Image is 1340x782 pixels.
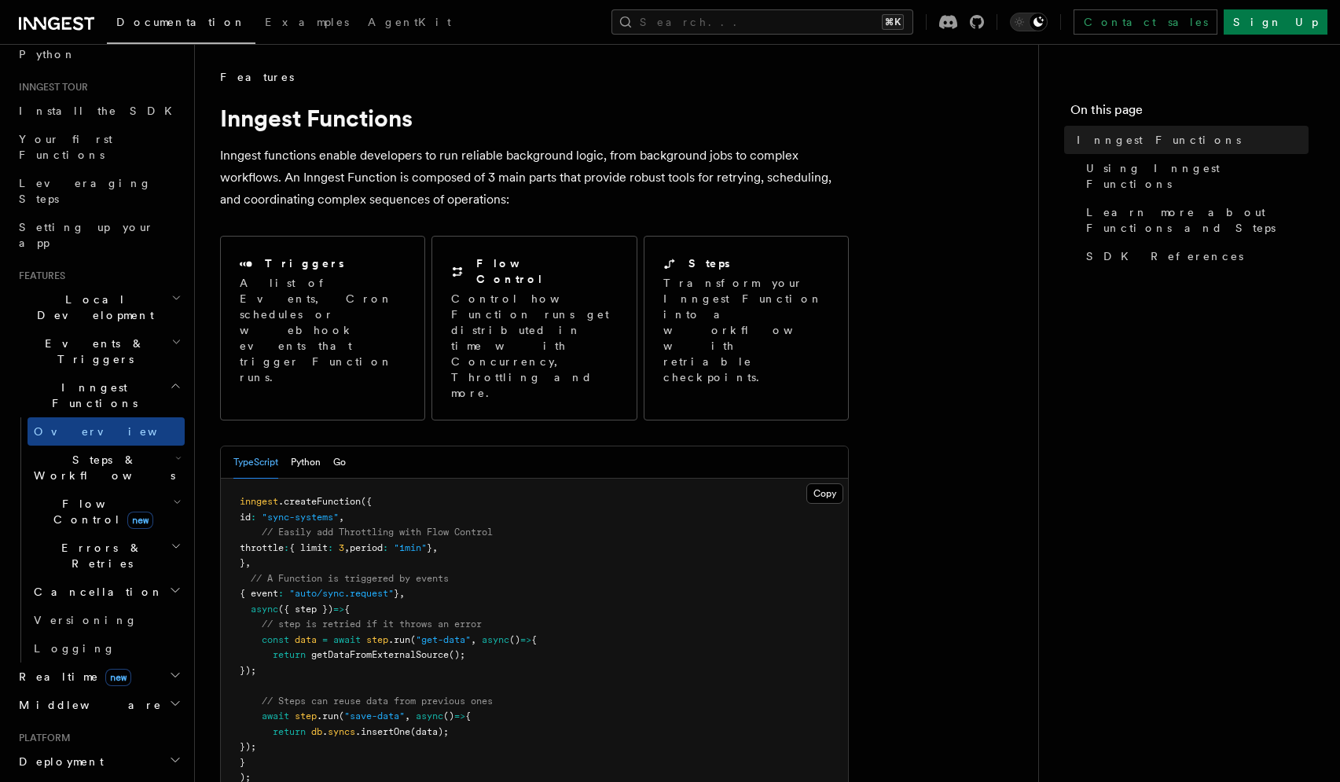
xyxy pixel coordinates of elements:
[410,634,416,645] span: (
[13,663,185,691] button: Realtimenew
[13,213,185,257] a: Setting up your app
[311,649,449,660] span: getDataFromExternalSource
[13,81,88,94] span: Inngest tour
[1086,160,1309,192] span: Using Inngest Functions
[19,177,152,205] span: Leveraging Steps
[416,634,471,645] span: "get-data"
[644,236,849,420] a: StepsTransform your Inngest Function into a workflow with retriable checkpoints.
[262,696,493,707] span: // Steps can reuse data from previous ones
[1074,9,1217,35] a: Contact sales
[278,588,284,599] span: :
[449,649,465,660] span: ();
[482,634,509,645] span: async
[13,380,170,411] span: Inngest Functions
[13,691,185,719] button: Middleware
[34,425,196,438] span: Overview
[28,534,185,578] button: Errors & Retries
[240,496,278,507] span: inngest
[240,275,406,385] p: A list of Events, Cron schedules or webhook events that trigger Function runs.
[611,9,913,35] button: Search...⌘K
[265,255,344,271] h2: Triggers
[383,542,388,553] span: :
[13,40,185,68] a: Python
[251,573,449,584] span: // A Function is triggered by events
[358,5,461,42] a: AgentKit
[28,496,173,527] span: Flow Control
[355,726,410,737] span: .insertOne
[366,634,388,645] span: step
[410,726,449,737] span: (data);
[465,710,471,721] span: {
[322,726,328,737] span: .
[344,542,350,553] span: ,
[432,542,438,553] span: ,
[28,540,171,571] span: Errors & Retries
[394,542,427,553] span: "1min"
[28,634,185,663] a: Logging
[127,512,153,529] span: new
[220,236,425,420] a: TriggersA list of Events, Cron schedules or webhook events that trigger Function runs.
[399,588,405,599] span: ,
[28,446,185,490] button: Steps & Workflows
[278,604,333,615] span: ({ step })
[361,496,372,507] span: ({
[233,446,278,479] button: TypeScript
[1080,198,1309,242] a: Learn more about Functions and Steps
[34,642,116,655] span: Logging
[251,604,278,615] span: async
[28,452,175,483] span: Steps & Workflows
[509,634,520,645] span: ()
[471,634,476,645] span: ,
[278,496,361,507] span: .createFunction
[13,732,71,744] span: Platform
[388,634,410,645] span: .run
[451,291,617,401] p: Control how Function runs get distributed in time with Concurrency, Throttling and more.
[339,710,344,721] span: (
[688,255,730,271] h2: Steps
[251,512,256,523] span: :
[339,542,344,553] span: 3
[13,169,185,213] a: Leveraging Steps
[350,542,383,553] span: period
[344,710,405,721] span: "save-data"
[13,125,185,169] a: Your first Functions
[19,105,182,117] span: Install the SDK
[328,726,355,737] span: syncs
[344,604,350,615] span: {
[1224,9,1327,35] a: Sign Up
[1070,101,1309,126] h4: On this page
[322,634,328,645] span: =
[28,417,185,446] a: Overview
[328,542,333,553] span: :
[431,236,637,420] a: Flow ControlControl how Function runs get distributed in time with Concurrency, Throttling and more.
[262,527,493,538] span: // Easily add Throttling with Flow Control
[13,329,185,373] button: Events & Triggers
[13,697,162,713] span: Middleware
[262,512,339,523] span: "sync-systems"
[19,133,112,161] span: Your first Functions
[295,634,317,645] span: data
[405,710,410,721] span: ,
[105,669,131,686] span: new
[220,69,294,85] span: Features
[416,710,443,721] span: async
[291,446,321,479] button: Python
[806,483,843,504] button: Copy
[13,270,65,282] span: Features
[273,726,306,737] span: return
[273,649,306,660] span: return
[295,710,317,721] span: step
[1086,248,1243,264] span: SDK References
[1010,13,1048,31] button: Toggle dark mode
[520,634,531,645] span: =>
[13,669,131,685] span: Realtime
[19,48,76,61] span: Python
[13,292,171,323] span: Local Development
[28,578,185,606] button: Cancellation
[265,16,349,28] span: Examples
[28,490,185,534] button: Flow Controlnew
[240,665,256,676] span: });
[882,14,904,30] kbd: ⌘K
[333,634,361,645] span: await
[454,710,465,721] span: =>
